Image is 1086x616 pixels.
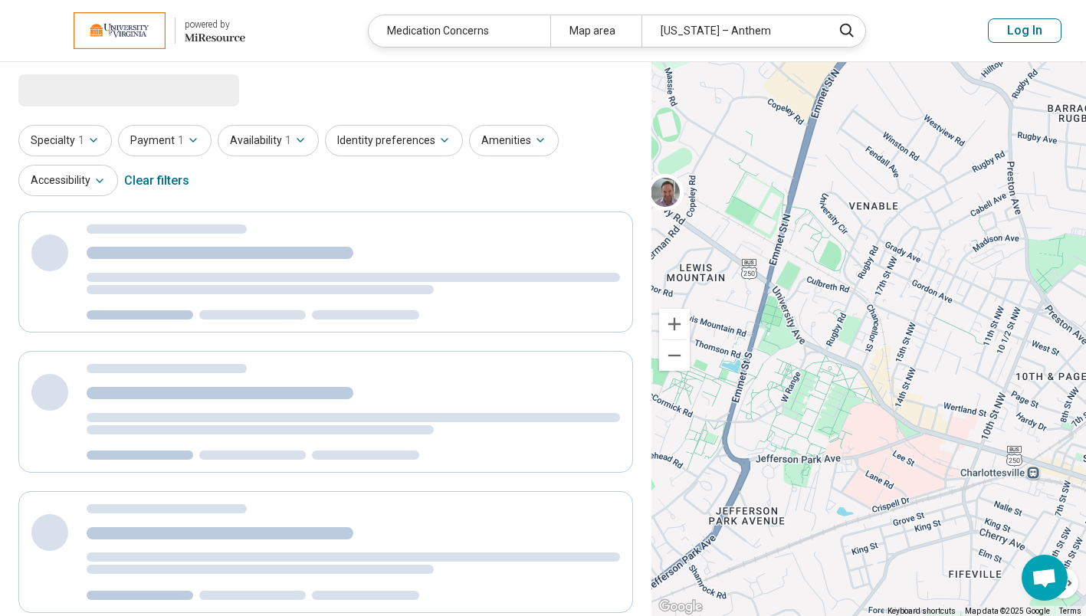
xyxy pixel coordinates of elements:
div: Map area [550,15,641,47]
button: Specialty1 [18,125,112,156]
button: Payment1 [118,125,212,156]
img: University of Virginia [74,12,166,49]
button: Amenities [469,125,559,156]
div: powered by [185,18,245,31]
button: Zoom out [659,340,690,371]
div: Medication Concerns [369,15,550,47]
button: Identity preferences [325,125,463,156]
button: Log In [988,18,1061,43]
span: 1 [78,133,84,149]
button: Accessibility [18,165,118,196]
a: University of Virginiapowered by [25,12,245,49]
button: Zoom in [659,309,690,339]
div: [US_STATE] – Anthem [641,15,823,47]
span: Loading... [18,74,147,105]
span: 1 [178,133,184,149]
div: Open chat [1022,555,1068,601]
a: Terms (opens in new tab) [1059,607,1081,615]
button: Availability1 [218,125,319,156]
span: Map data ©2025 Google [965,607,1050,615]
span: 1 [285,133,291,149]
div: Clear filters [124,162,189,199]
